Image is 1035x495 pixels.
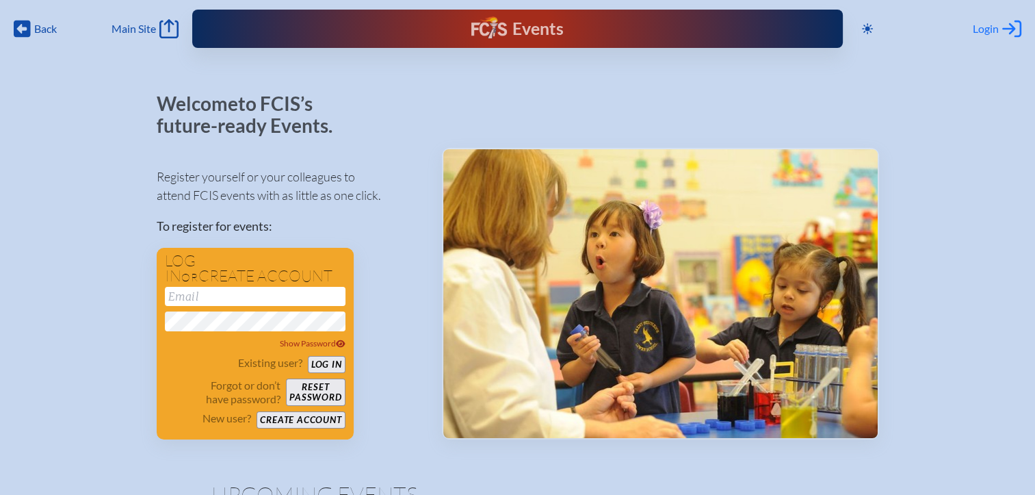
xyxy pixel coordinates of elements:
[165,287,345,306] input: Email
[34,22,57,36] span: Back
[165,379,281,406] p: Forgot or don’t have password?
[157,168,420,205] p: Register yourself or your colleagues to attend FCIS events with as little as one click.
[112,22,156,36] span: Main Site
[308,356,345,373] button: Log in
[157,93,348,136] p: Welcome to FCIS’s future-ready Events.
[443,149,878,438] img: Events
[202,411,251,425] p: New user?
[377,16,658,41] div: FCIS Events — Future ready
[280,338,345,348] span: Show Password
[257,411,345,429] button: Create account
[157,217,420,236] p: To register for events:
[973,22,999,36] span: Login
[181,270,198,284] span: or
[165,253,345,284] h1: Log in create account
[112,19,179,38] a: Main Site
[286,379,345,406] button: Resetpassword
[238,356,302,370] p: Existing user?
